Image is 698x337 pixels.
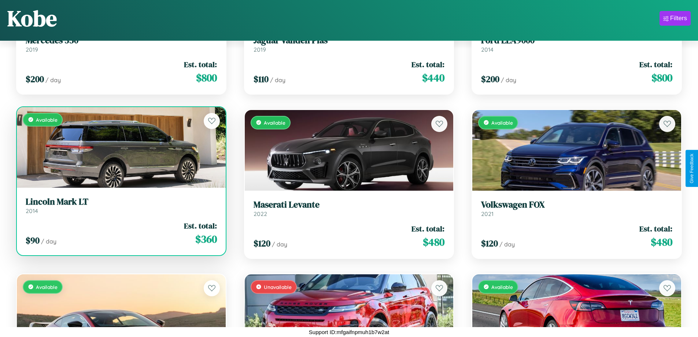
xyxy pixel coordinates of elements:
span: $ 440 [422,70,444,85]
div: Give Feedback [689,154,694,183]
p: Support ID: mfgaifnpmuh1b7w2at [309,327,389,337]
span: Available [264,120,285,126]
span: / day [45,76,61,84]
h3: Volkswagen FOX [481,199,672,210]
span: Est. total: [184,220,217,231]
span: $ 200 [26,73,44,85]
span: $ 360 [195,232,217,246]
span: $ 120 [481,237,498,249]
span: $ 480 [423,235,444,249]
span: Est. total: [639,59,672,70]
a: Ford LLA90002014 [481,35,672,53]
a: Lincoln Mark LT2014 [26,197,217,215]
span: / day [270,76,285,84]
span: / day [499,241,515,248]
span: / day [272,241,287,248]
span: 2019 [254,46,266,53]
h3: Mercedes 350 [26,35,217,46]
a: Jaguar Vanden Plas2019 [254,35,445,53]
span: 2022 [254,210,267,217]
span: 2014 [26,207,38,215]
h3: Lincoln Mark LT [26,197,217,207]
div: Filters [670,15,687,22]
span: $ 200 [481,73,499,85]
span: $ 110 [254,73,269,85]
span: 2014 [481,46,494,53]
h3: Maserati Levante [254,199,445,210]
span: $ 90 [26,234,40,246]
span: Est. total: [184,59,217,70]
span: / day [41,238,56,245]
h1: Kobe [7,3,57,33]
span: Est. total: [411,59,444,70]
span: / day [501,76,516,84]
span: Available [491,120,513,126]
span: $ 120 [254,237,270,249]
span: Unavailable [264,284,292,290]
span: Est. total: [411,223,444,234]
span: $ 800 [196,70,217,85]
h3: Ford LLA9000 [481,35,672,46]
span: 2021 [481,210,494,217]
span: $ 800 [651,70,672,85]
button: Filters [660,11,691,26]
span: Available [491,284,513,290]
a: Mercedes 3502019 [26,35,217,53]
a: Maserati Levante2022 [254,199,445,217]
span: Available [36,284,58,290]
span: 2019 [26,46,38,53]
span: Est. total: [639,223,672,234]
span: $ 480 [651,235,672,249]
span: Available [36,117,58,123]
a: Volkswagen FOX2021 [481,199,672,217]
h3: Jaguar Vanden Plas [254,35,445,46]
